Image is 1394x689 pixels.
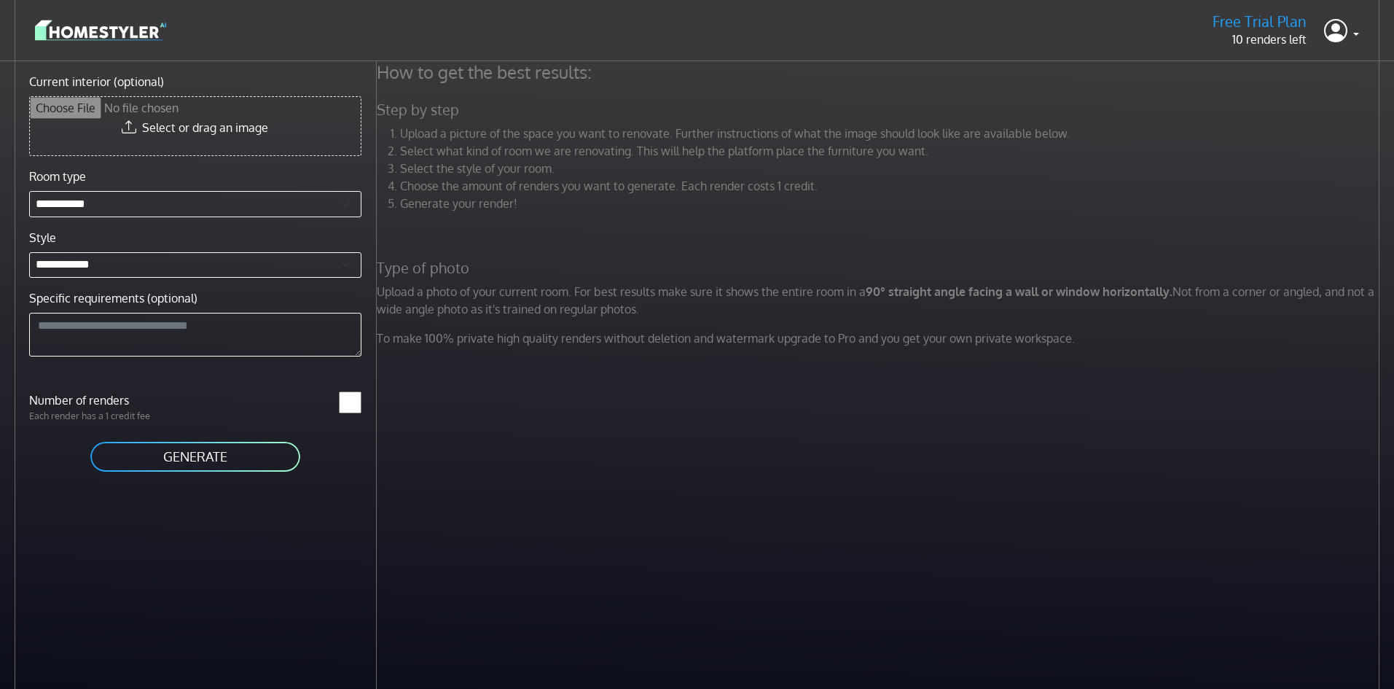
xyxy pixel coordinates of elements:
p: 10 renders left [1213,31,1307,48]
p: To make 100% private high quality renders without deletion and watermark upgrade to Pro and you g... [368,330,1393,347]
button: GENERATE [89,440,302,473]
label: Number of renders [20,392,195,409]
label: Current interior (optional) [29,73,164,90]
h5: Type of photo [368,259,1393,277]
label: Style [29,229,56,246]
li: Select what kind of room we are renovating. This will help the platform place the furniture you w... [400,142,1384,160]
li: Upload a picture of the space you want to renovate. Further instructions of what the image should... [400,125,1384,142]
p: Upload a photo of your current room. For best results make sure it shows the entire room in a Not... [368,283,1393,318]
h5: Step by step [368,101,1393,119]
p: Each render has a 1 credit fee [20,409,195,423]
img: logo-3de290ba35641baa71223ecac5eacb59cb85b4c7fdf211dc9aaecaaee71ea2f8.svg [35,17,166,43]
h4: How to get the best results: [368,61,1393,83]
h5: Free Trial Plan [1213,12,1307,31]
li: Choose the amount of renders you want to generate. Each render costs 1 credit. [400,177,1384,195]
label: Specific requirements (optional) [29,289,197,307]
label: Room type [29,168,86,185]
li: Generate your render! [400,195,1384,212]
li: Select the style of your room. [400,160,1384,177]
strong: 90° straight angle facing a wall or window horizontally. [866,284,1172,299]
